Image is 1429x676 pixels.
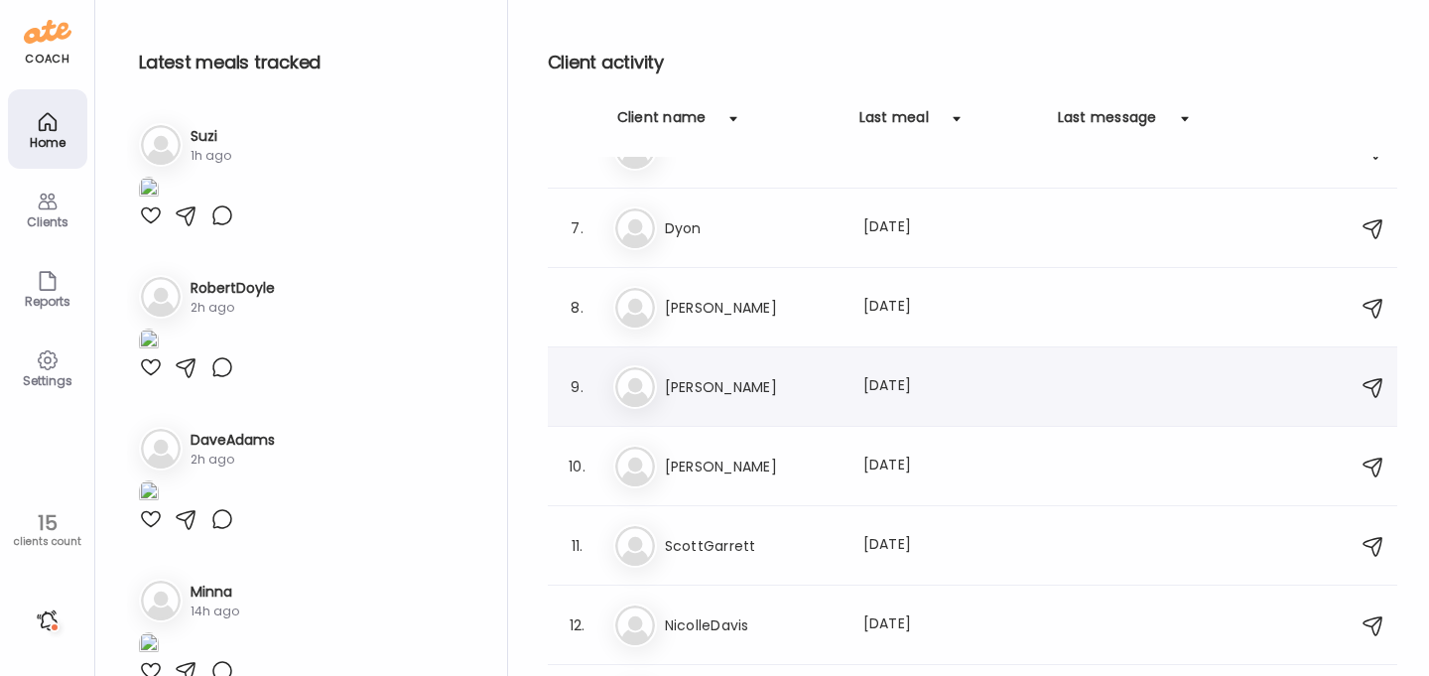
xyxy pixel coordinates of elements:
[615,526,655,566] img: bg-avatar-default.svg
[615,606,655,645] img: bg-avatar-default.svg
[139,177,159,203] img: images%2F3NEzsny3ZDWIhEXSqitkj3RG4Lm1%2F9Z7MnDY3iCwE2jGV7LOg%2FxQJenhb6X9jWux8yzidP_1080
[191,126,231,147] h3: Suzi
[617,107,707,139] div: Client name
[863,534,1038,558] div: [DATE]
[863,375,1038,399] div: [DATE]
[139,480,159,507] img: images%2FxVWjEx9XyFcqlHFpv3IDQinqna53%2FvSCyfIWpfMvBVafQGtHA%2FDjUc2lAeoayBKHDcurev_1080
[566,613,589,637] div: 12.
[1058,107,1157,139] div: Last message
[7,535,87,549] div: clients count
[25,51,69,68] div: coach
[7,511,87,535] div: 15
[191,299,275,317] div: 2h ago
[863,216,1038,240] div: [DATE]
[566,296,589,320] div: 8.
[12,136,83,149] div: Home
[615,288,655,328] img: bg-avatar-default.svg
[665,375,840,399] h3: [PERSON_NAME]
[863,613,1038,637] div: [DATE]
[191,147,231,165] div: 1h ago
[859,107,929,139] div: Last meal
[12,374,83,387] div: Settings
[141,277,181,317] img: bg-avatar-default.svg
[615,447,655,486] img: bg-avatar-default.svg
[191,278,275,299] h3: RobertDoyle
[12,215,83,228] div: Clients
[12,295,83,308] div: Reports
[615,367,655,407] img: bg-avatar-default.svg
[139,632,159,659] img: images%2Fub7Nlby2WyPuktd3idBH4YAAwHv2%2FjQ1WAdVz0t1jm1Dy1fip%2FS8SzMOKpzv99Re0tXdFR_1080
[615,208,655,248] img: bg-avatar-default.svg
[139,329,159,355] img: images%2FMkBHWLVUTreIYq5Xwhx1lPdHwBF2%2FjY90cB9OspU64Oi4oWTd%2FogesUwfb3t54Ixvi8YEk_1080
[141,125,181,165] img: bg-avatar-default.svg
[665,613,840,637] h3: NicolleDavis
[191,430,275,451] h3: DaveAdams
[191,451,275,469] div: 2h ago
[665,455,840,478] h3: [PERSON_NAME]
[24,16,71,48] img: ate
[566,375,589,399] div: 9.
[191,603,239,620] div: 14h ago
[665,296,840,320] h3: [PERSON_NAME]
[665,216,840,240] h3: Dyon
[566,455,589,478] div: 10.
[665,534,840,558] h3: ScottGarrett
[139,48,475,77] h2: Latest meals tracked
[566,534,589,558] div: 11.
[566,216,589,240] div: 7.
[141,429,181,469] img: bg-avatar-default.svg
[863,296,1038,320] div: [DATE]
[548,48,1397,77] h2: Client activity
[141,581,181,620] img: bg-avatar-default.svg
[863,455,1038,478] div: [DATE]
[191,582,239,603] h3: Minna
